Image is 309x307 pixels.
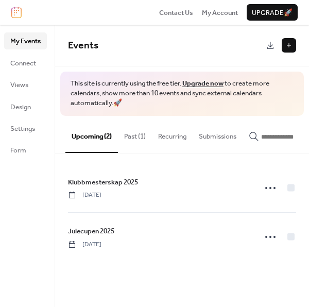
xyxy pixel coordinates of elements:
a: Connect [4,55,47,71]
button: Upgrade🚀 [247,4,298,21]
button: Upcoming (2) [65,116,118,153]
button: Recurring [152,116,193,152]
span: Design [10,102,31,112]
span: Upgrade 🚀 [252,8,293,18]
span: My Events [10,36,41,46]
a: Klubbmesterskap 2025 [68,177,138,188]
span: Settings [10,124,35,134]
a: Form [4,142,47,158]
img: logo [11,7,22,18]
span: Views [10,80,28,90]
span: Form [10,145,26,156]
span: This site is currently using the free tier. to create more calendars, show more than 10 events an... [71,79,294,108]
span: Events [68,36,98,55]
span: Connect [10,58,36,69]
a: My Account [202,7,238,18]
span: My Account [202,8,238,18]
a: Upgrade now [182,77,224,90]
a: Contact Us [159,7,193,18]
span: [DATE] [68,240,101,249]
a: My Events [4,32,47,49]
span: Klubbmesterskap 2025 [68,177,138,187]
span: Julecupen 2025 [68,226,114,236]
span: [DATE] [68,191,101,200]
a: Julecupen 2025 [68,226,114,237]
button: Submissions [193,116,243,152]
a: Settings [4,120,47,137]
button: Past (1) [118,116,152,152]
a: Views [4,76,47,93]
span: Contact Us [159,8,193,18]
a: Design [4,98,47,115]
